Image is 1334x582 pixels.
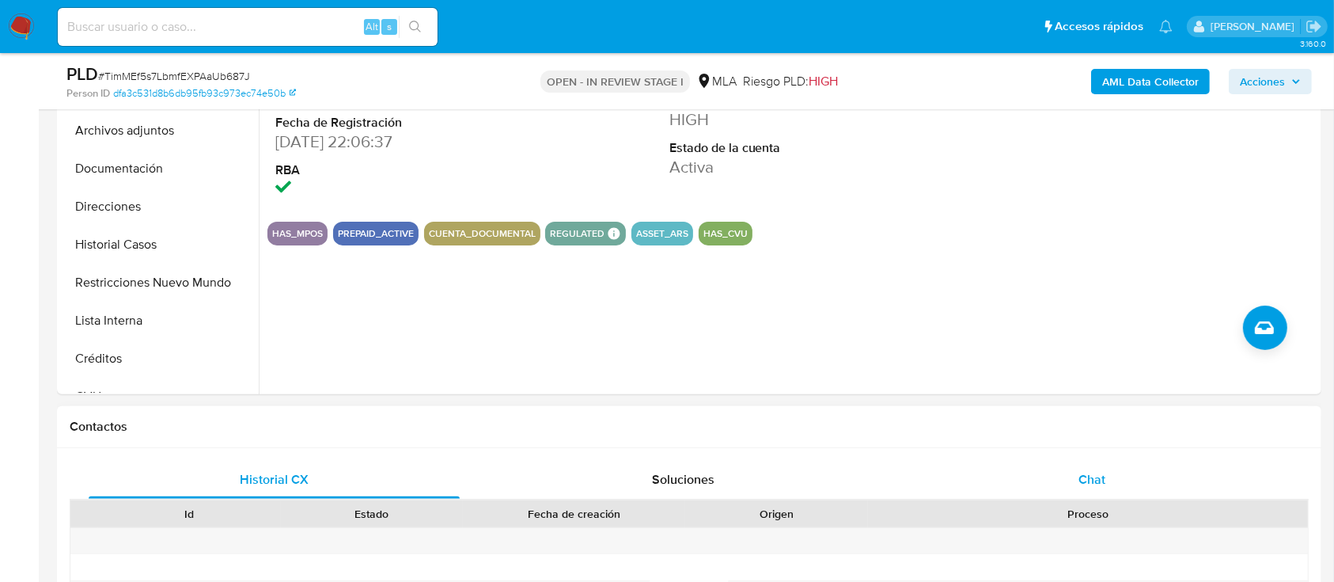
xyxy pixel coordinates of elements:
button: CVU [61,378,259,416]
span: s [387,19,392,34]
span: 3.160.0 [1300,37,1326,50]
p: OPEN - IN REVIEW STAGE I [540,70,690,93]
div: Id [109,506,270,522]
div: MLA [696,73,737,90]
h1: Contactos [70,419,1309,435]
dd: HIGH [669,108,916,131]
dt: Fecha de Registración [275,114,522,131]
a: dfa3c531d8b6db95fb93c973ec74e50b [113,86,296,101]
b: Person ID [66,86,110,101]
button: Lista Interna [61,302,259,340]
dd: Activa [669,156,916,178]
button: Direcciones [61,188,259,226]
a: Notificaciones [1159,20,1173,33]
div: Estado [292,506,453,522]
button: Historial Casos [61,226,259,264]
p: marielabelen.cragno@mercadolibre.com [1211,19,1300,34]
button: Documentación [61,150,259,188]
button: Acciones [1229,69,1312,94]
span: # TimMEf5s7LbmfEXPAaUb687J [98,68,250,84]
span: Acciones [1240,69,1285,94]
span: HIGH [809,72,838,90]
button: AML Data Collector [1091,69,1210,94]
dt: Estado de la cuenta [669,139,916,157]
button: search-icon [399,16,431,38]
a: Salir [1306,18,1322,35]
button: Archivos adjuntos [61,112,259,150]
div: Origen [696,506,857,522]
b: PLD [66,61,98,86]
b: AML Data Collector [1102,69,1199,94]
span: Riesgo PLD: [743,73,838,90]
span: Accesos rápidos [1055,18,1143,35]
input: Buscar usuario o caso... [58,17,438,37]
div: Proceso [879,506,1297,522]
button: Restricciones Nuevo Mundo [61,264,259,302]
span: Alt [366,19,378,34]
dd: [DATE] 22:06:37 [275,131,522,153]
dt: RBA [275,162,522,179]
div: Fecha de creación [474,506,674,522]
span: Chat [1078,470,1105,489]
span: Historial CX [240,470,309,489]
span: Soluciones [652,470,714,489]
button: Créditos [61,340,259,378]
